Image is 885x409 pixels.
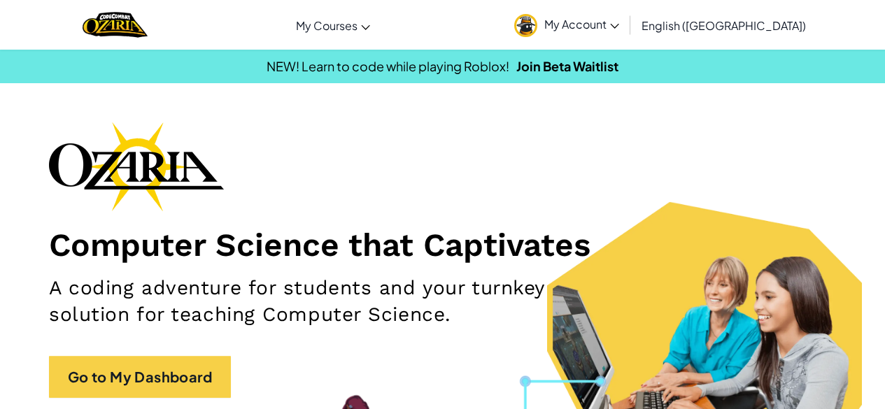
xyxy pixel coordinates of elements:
[635,6,813,44] a: English ([GEOGRAPHIC_DATA])
[83,10,148,39] img: Home
[49,225,836,264] h1: Computer Science that Captivates
[296,18,357,33] span: My Courses
[267,58,509,74] span: NEW! Learn to code while playing Roblox!
[49,122,224,211] img: Ozaria branding logo
[516,58,618,74] a: Join Beta Waitlist
[83,10,148,39] a: Ozaria by CodeCombat logo
[49,275,576,328] h2: A coding adventure for students and your turnkey solution for teaching Computer Science.
[507,3,626,47] a: My Account
[289,6,377,44] a: My Courses
[642,18,806,33] span: English ([GEOGRAPHIC_DATA])
[544,17,619,31] span: My Account
[514,14,537,37] img: avatar
[49,356,231,398] a: Go to My Dashboard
